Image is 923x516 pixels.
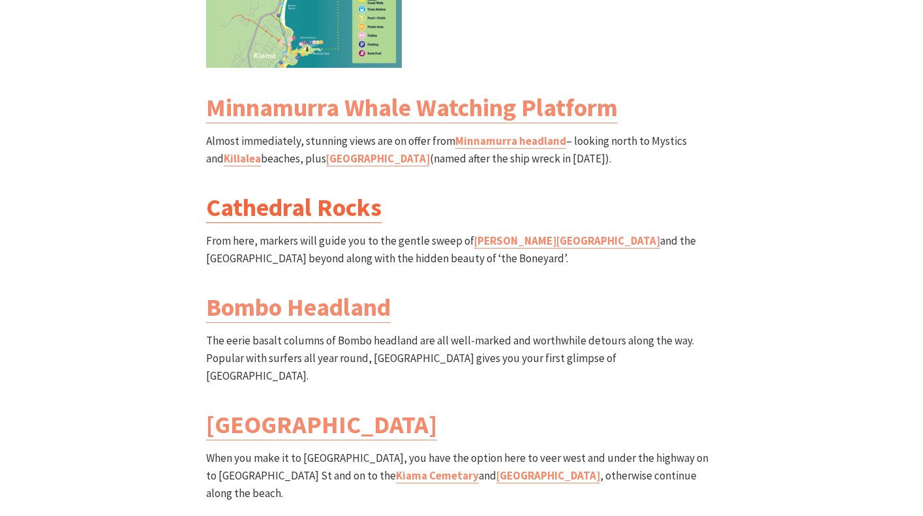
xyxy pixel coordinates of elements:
[206,192,382,223] a: Cathedral Rocks
[206,292,391,323] a: Bombo Headland
[206,409,437,440] a: [GEOGRAPHIC_DATA]
[396,468,479,483] a: Kiama Cemetary
[496,468,600,483] a: [GEOGRAPHIC_DATA]
[224,151,261,166] a: Killalea
[474,234,660,249] a: [PERSON_NAME][GEOGRAPHIC_DATA]
[455,134,566,149] a: Minnamurra headland
[206,449,718,503] p: When you make it to [GEOGRAPHIC_DATA], you have the option here to veer west and under the highwa...
[326,151,430,166] a: [GEOGRAPHIC_DATA]
[206,332,718,386] p: The eerie basalt columns of Bombo headland are all well-marked and worthwhile detours along the w...
[206,232,718,267] p: From here, markers will guide you to the gentle sweep of and the [GEOGRAPHIC_DATA] beyond along w...
[206,132,718,168] p: Almost immediately, stunning views are on offer from – looking north to Mystics and beaches, plus...
[206,92,618,123] a: Minnamurra Whale Watching Platform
